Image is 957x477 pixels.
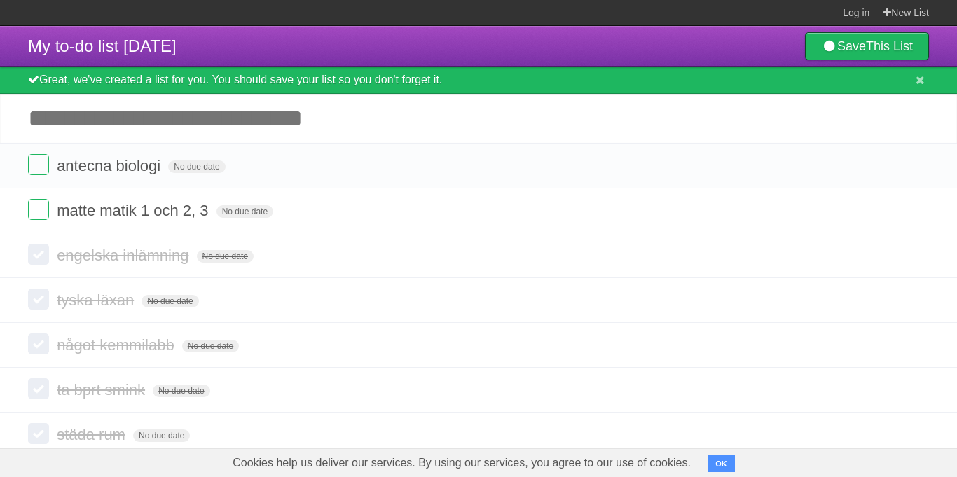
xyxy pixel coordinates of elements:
span: No due date [168,160,225,173]
span: antecna biologi [57,157,164,174]
label: Done [28,333,49,354]
span: ta bprt smink [57,381,149,399]
span: My to-do list [DATE] [28,36,177,55]
span: No due date [182,340,239,352]
span: Cookies help us deliver our services. By using our services, you agree to our use of cookies. [219,449,705,477]
label: Done [28,289,49,310]
label: Done [28,154,49,175]
button: OK [708,455,735,472]
a: SaveThis List [805,32,929,60]
b: This List [866,39,913,53]
label: Done [28,244,49,265]
label: Done [28,378,49,399]
span: städa rum [57,426,129,443]
span: No due date [216,205,273,218]
label: Done [28,199,49,220]
span: No due date [133,429,190,442]
span: No due date [142,295,198,307]
span: No due date [153,385,209,397]
span: tyska läxan [57,291,137,309]
span: engelska inlämning [57,247,192,264]
span: matte matik 1 och 2, 3 [57,202,212,219]
label: Done [28,423,49,444]
span: No due date [197,250,254,263]
span: något kemmilabb [57,336,178,354]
